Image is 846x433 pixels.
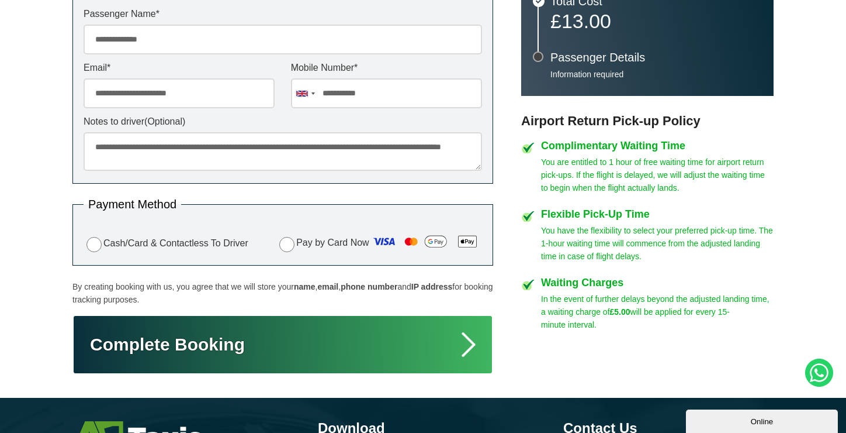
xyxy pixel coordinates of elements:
[86,237,102,252] input: Cash/Card & Contactless To Driver
[84,9,482,19] label: Passenger Name
[541,209,774,219] h4: Flexible Pick-Up Time
[541,140,774,151] h4: Complimentary Waiting Time
[550,51,762,63] h3: Passenger Details
[276,232,482,255] label: Pay by Card Now
[686,407,840,433] iframe: chat widget
[541,277,774,288] h4: Waiting Charges
[317,282,338,291] strong: email
[294,282,315,291] strong: name
[291,63,482,73] label: Mobile Number
[84,63,275,73] label: Email
[541,224,774,263] p: You have the flexibility to select your preferred pick-up time. The 1-hour waiting time will comm...
[84,198,181,210] legend: Payment Method
[411,282,453,291] strong: IP address
[341,282,397,291] strong: phone number
[292,79,318,108] div: United Kingdom: +44
[550,69,762,80] p: Information required
[550,13,762,29] p: £
[72,315,493,374] button: Complete Booking
[144,116,185,126] span: (Optional)
[521,114,774,129] h3: Airport Return Pick-up Policy
[279,237,294,252] input: Pay by Card Now
[84,117,482,126] label: Notes to driver
[541,293,774,331] p: In the event of further delays beyond the adjusted landing time, a waiting charge of will be appl...
[561,10,611,32] span: 13.00
[541,156,774,194] p: You are entitled to 1 hour of free waiting time for airport return pick-ups. If the flight is del...
[84,235,248,252] label: Cash/Card & Contactless To Driver
[72,280,493,306] p: By creating booking with us, you agree that we will store your , , and for booking tracking purpo...
[610,307,630,317] strong: £5.00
